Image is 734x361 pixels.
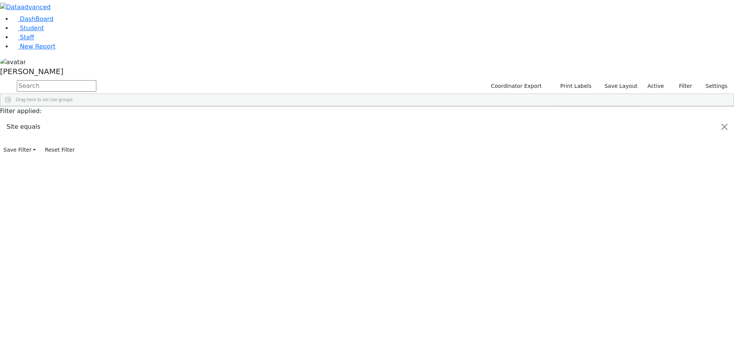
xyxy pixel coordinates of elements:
button: Close [715,116,734,138]
button: Coordinator Export [486,80,545,92]
a: Staff [12,34,34,41]
button: Save Layout [601,80,641,92]
button: Filter [669,80,696,92]
button: Reset Filter [41,144,78,156]
span: Drag here to set row groups [16,97,73,102]
a: New Report [12,43,55,50]
label: Active [644,80,667,92]
span: New Report [20,43,55,50]
button: Settings [696,80,731,92]
button: Print Labels [551,80,595,92]
input: Search [17,80,96,92]
a: Student [12,24,44,32]
span: Staff [20,34,34,41]
span: DashBoard [20,15,54,23]
a: DashBoard [12,15,54,23]
span: Student [20,24,44,32]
